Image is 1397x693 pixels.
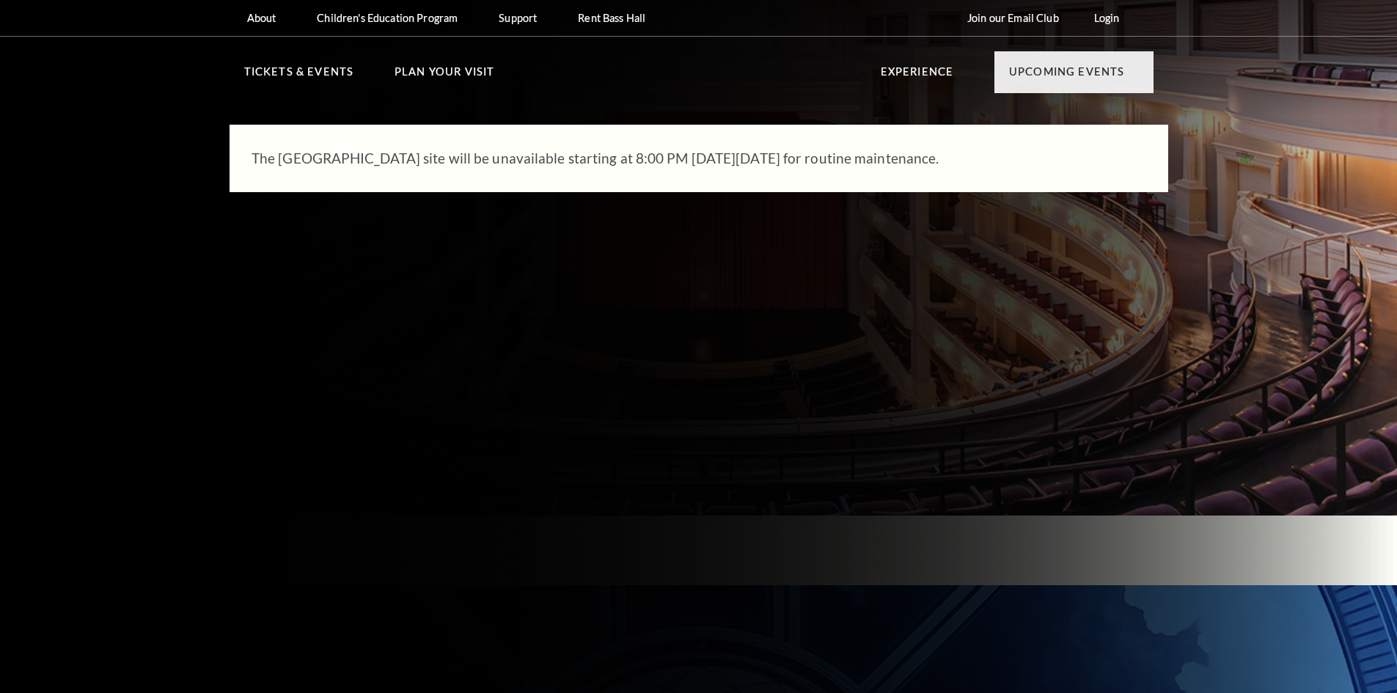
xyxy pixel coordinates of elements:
p: Rent Bass Hall [578,12,645,24]
p: Experience [881,63,954,89]
p: The [GEOGRAPHIC_DATA] site will be unavailable starting at 8:00 PM [DATE][DATE] for routine maint... [252,147,1102,170]
p: About [247,12,276,24]
p: Plan Your Visit [395,63,495,89]
p: Upcoming Events [1009,63,1125,89]
p: Tickets & Events [244,63,354,89]
p: Support [499,12,537,24]
p: Children's Education Program [317,12,458,24]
